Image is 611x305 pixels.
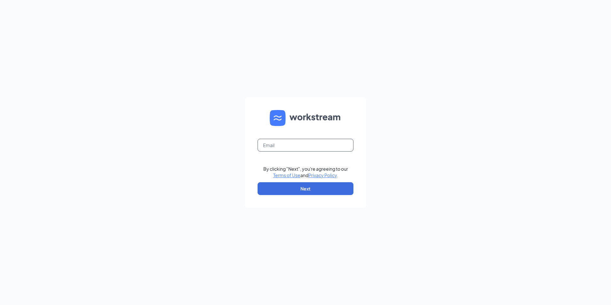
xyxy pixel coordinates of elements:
input: Email [258,139,353,152]
button: Next [258,182,353,195]
img: WS logo and Workstream text [270,110,341,126]
div: By clicking "Next", you're agreeing to our and . [263,166,348,178]
a: Privacy Policy [308,172,337,178]
a: Terms of Use [273,172,300,178]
